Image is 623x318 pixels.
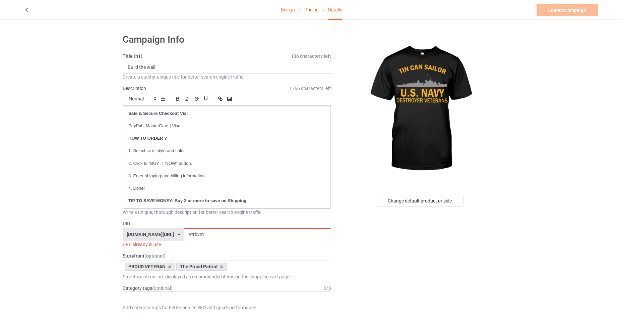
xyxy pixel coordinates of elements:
[123,74,331,80] div: Create a catchy, unique title for better search engine traffic.
[123,209,331,216] div: Write a unique, thorough description for better search engine traffic.
[123,241,331,248] div: URL already in use
[128,123,325,129] p: PayPal | MasterCard | Visa
[128,161,325,167] p: 2. Click to "BUY IT NOW" button.
[376,195,463,207] div: Change default product or side
[123,220,331,227] label: URL
[289,85,331,92] span: 1766 characters left
[281,0,295,19] a: Design
[123,304,331,311] div: Add category tags for better on-site SEO and upsell performance.
[328,0,342,20] div: Details
[128,185,325,192] p: 4. Done!
[324,285,331,291] div: 0 / 6
[123,273,331,280] div: Storefront items are displayed as recommended items on the shopping cart page.
[128,173,325,179] p: 3. Enter shipping and billing information.
[127,232,174,237] div: [DOMAIN_NAME][URL]
[123,86,146,91] label: Description
[123,285,173,291] label: Category tags
[128,198,248,203] strong: TIP TO SAVE MONEY: Buy 2 or more to save on Shipping.
[128,136,167,141] strong: HOW TO ORDER ?
[291,53,331,59] span: 136 characters left
[304,0,319,19] a: Pricing
[125,263,175,271] div: PROUD VETERAN
[123,34,331,46] h1: Campaign Info
[123,253,331,259] label: Storefront
[128,148,325,154] p: 1. Select size, style and color.
[128,111,188,116] strong: Safe & Secure Checkout Via:
[123,53,331,59] label: Title (h1)
[144,253,166,259] span: (optional)
[152,285,173,291] span: (optional)
[176,263,227,271] div: The Proud Patriot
